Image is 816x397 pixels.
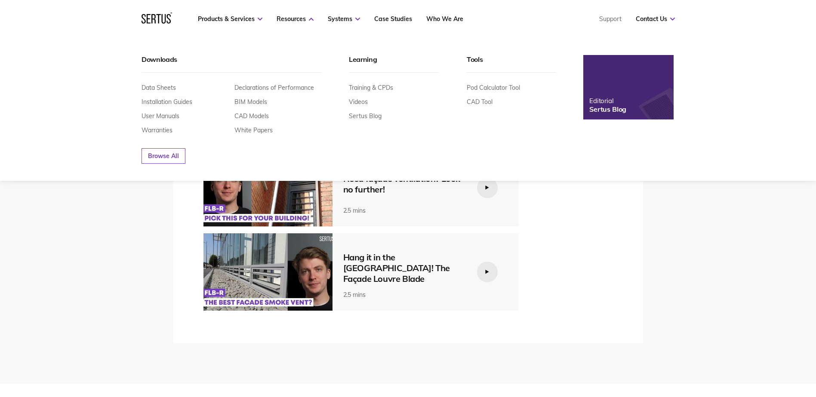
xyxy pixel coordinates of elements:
[234,112,269,120] a: CAD Models
[234,98,267,106] a: BIM Models
[467,84,520,92] a: Pod Calculator Tool
[467,98,493,106] a: CAD Tool
[328,15,360,23] a: Systems
[589,105,626,113] div: Sertus Blog
[343,252,464,284] div: Hang it in the [GEOGRAPHIC_DATA]! The Façade Louvre Blade
[234,84,314,92] a: Declarations of Performance
[349,112,382,120] a: Sertus Blog
[374,15,412,23] a: Case Studies
[343,291,464,299] div: 2.5 mins
[277,15,314,23] a: Resources
[142,55,321,73] div: Downloads
[599,15,622,23] a: Support
[142,126,172,134] a: Warranties
[142,98,192,106] a: Installation Guides
[343,173,464,195] div: Need façade ventilation? Look no further!
[349,98,368,106] a: Videos
[142,148,185,164] a: Browse All
[636,15,675,23] a: Contact Us
[583,55,674,119] a: EditorialSertus Blog
[349,55,439,73] div: Learning
[234,126,273,134] a: White Papers
[589,97,626,105] div: Editorial
[142,84,176,92] a: Data Sheets
[349,84,393,92] a: Training & CPDs
[198,15,262,23] a: Products & Services
[343,207,464,214] div: 2.5 mins
[426,15,463,23] a: Who We Are
[467,55,557,73] div: Tools
[661,297,816,397] iframe: Chat Widget
[142,112,179,120] a: User Manuals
